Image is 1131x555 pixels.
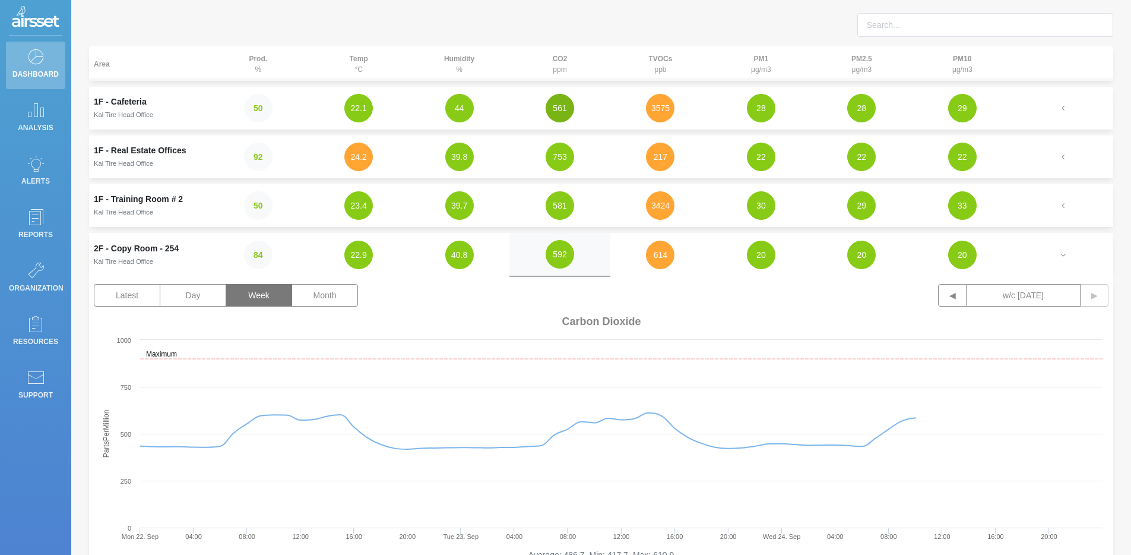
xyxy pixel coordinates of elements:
[400,533,416,540] text: 20:00
[610,46,711,81] th: ppb
[546,240,574,269] button: 592
[6,309,65,357] a: Resources
[117,337,131,344] text: 1000
[94,60,110,68] strong: Area
[9,279,62,297] p: Organization
[646,143,674,171] button: 217
[953,55,971,63] strong: PM10
[12,6,59,30] img: Logo
[208,46,308,81] th: %
[244,143,273,171] button: 92
[646,94,674,122] button: 3575
[6,362,65,410] a: Support
[938,284,967,307] button: ◀
[9,172,62,190] p: Alerts
[613,533,630,540] text: 12:00
[254,103,263,113] strong: 50
[948,143,977,171] button: 22
[847,94,876,122] button: 28
[880,533,897,540] text: 08:00
[89,184,208,227] td: 1F - Training Room # 2Kal Tire Head Office
[711,46,811,81] th: μg/m3
[851,55,872,63] strong: PM2.5
[6,149,65,196] a: Alerts
[121,478,131,485] text: 250
[249,55,267,63] strong: Prod.
[763,533,800,540] text: Wed 24. Sep
[948,191,977,220] button: 33
[9,333,62,351] p: Resources
[1080,284,1108,307] button: ▶
[509,46,610,81] th: ppm
[6,256,65,303] a: Organization
[445,143,474,171] button: 39.8
[346,533,362,540] text: 16:00
[409,46,509,81] th: %
[967,284,1081,307] button: w/c [DATE]
[254,250,263,260] strong: 84
[812,46,912,81] th: μg/m3
[146,350,177,358] text: Maximum
[6,95,65,143] a: Analysis
[747,241,775,269] button: 20
[667,533,683,540] text: 16:00
[89,135,208,178] td: 1F - Real Estate OfficesKal Tire Head Office
[9,386,62,404] p: Support
[350,55,368,63] strong: Temp
[847,143,876,171] button: 22
[89,87,208,130] td: 1F - CafeteriaKal Tire Head Office
[948,241,977,269] button: 20
[827,533,844,540] text: 04:00
[562,316,641,328] span: Carbon Dioxide
[254,152,263,162] strong: 92
[546,94,574,122] button: 561
[754,55,769,63] strong: PM1
[244,241,273,269] button: 84
[94,209,153,216] small: Kal Tire Head Office
[292,533,309,540] text: 12:00
[292,284,358,307] button: Month
[94,284,160,307] button: Latest
[308,46,408,81] th: °C
[102,410,110,458] text: PartsPerMillion
[648,55,672,63] strong: TVOCs
[646,241,674,269] button: 614
[121,431,131,438] text: 500
[1041,533,1057,540] text: 20:00
[344,191,373,220] button: 23.4
[244,191,273,220] button: 50
[444,55,474,63] strong: Humidity
[560,533,576,540] text: 08:00
[646,191,674,220] button: 3424
[445,191,474,220] button: 39.7
[445,241,474,269] button: 40.8
[344,241,373,269] button: 22.9
[94,258,153,265] small: Kal Tire Head Office
[185,533,202,540] text: 04:00
[6,202,65,250] a: Reports
[747,94,775,122] button: 28
[9,226,62,244] p: Reports
[128,525,131,532] text: 0
[857,13,1113,37] input: Search...
[254,201,263,210] strong: 50
[160,284,226,307] button: Day
[89,233,208,277] td: 2F - Copy Room - 254Kal Tire Head Office
[847,191,876,220] button: 29
[94,160,153,167] small: Kal Tire Head Office
[546,143,574,171] button: 753
[239,533,255,540] text: 08:00
[344,143,373,171] button: 24.2
[747,143,775,171] button: 22
[443,533,479,540] text: Tue 23. Sep
[948,94,977,122] button: 29
[6,42,65,89] a: Dashboard
[445,94,474,122] button: 44
[226,284,292,307] button: Week
[747,191,775,220] button: 30
[244,94,273,122] button: 50
[121,384,131,391] text: 750
[9,65,62,83] p: Dashboard
[506,533,523,540] text: 04:00
[122,533,159,540] text: Mon 22. Sep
